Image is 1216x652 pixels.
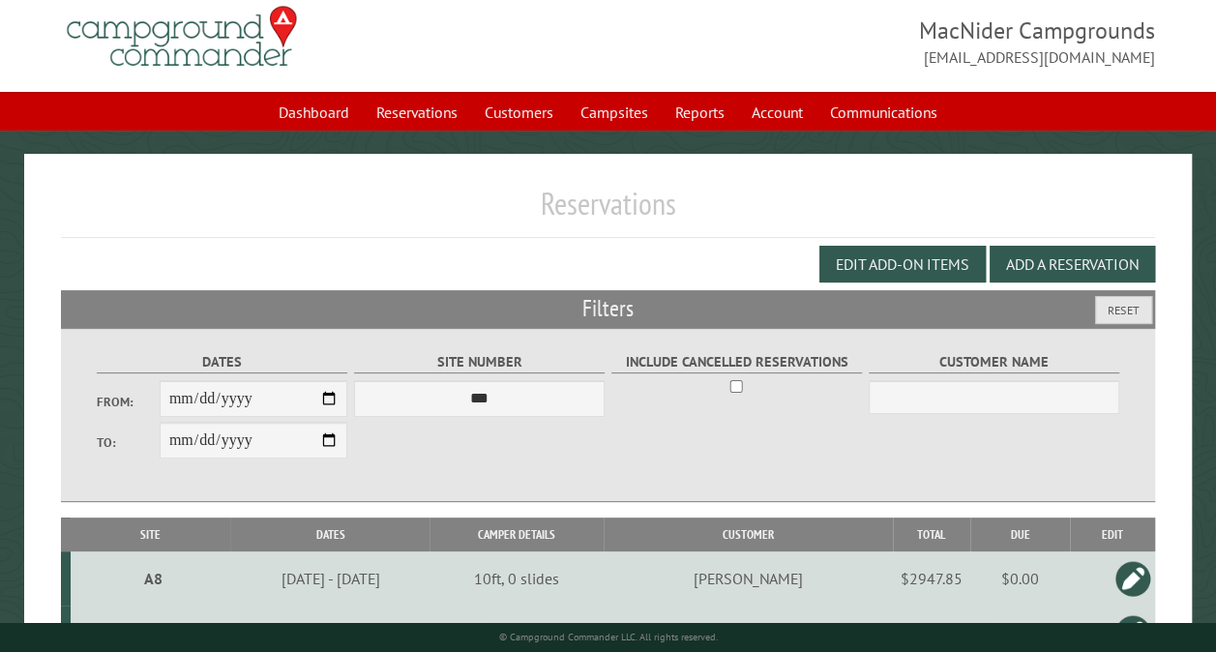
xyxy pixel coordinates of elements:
div: [DATE] - [DATE] [234,569,428,588]
th: Dates [230,518,430,551]
a: Reports [664,94,736,131]
button: Edit Add-on Items [819,246,986,282]
td: $0.00 [970,551,1070,606]
button: Reset [1095,296,1152,324]
small: © Campground Commander LLC. All rights reserved. [499,631,718,643]
th: Edit [1070,518,1155,551]
a: Reservations [365,94,469,131]
a: Dashboard [267,94,361,131]
td: [PERSON_NAME] [604,551,893,606]
label: From: [97,393,160,411]
label: To: [97,433,160,452]
label: Include Cancelled Reservations [611,351,862,373]
a: Account [740,94,815,131]
td: 10ft, 0 slides [430,551,603,606]
a: Campsites [569,94,660,131]
label: Site Number [354,351,605,373]
div: A8 [78,569,227,588]
th: Customer [604,518,893,551]
button: Add a Reservation [990,246,1155,282]
th: Total [893,518,970,551]
h1: Reservations [61,185,1155,238]
label: Customer Name [869,351,1119,373]
th: Site [71,518,231,551]
label: Dates [97,351,347,373]
a: Communications [818,94,949,131]
td: $2947.85 [893,551,970,606]
a: Customers [473,94,565,131]
th: Due [970,518,1070,551]
h2: Filters [61,290,1155,327]
th: Camper Details [430,518,603,551]
span: MacNider Campgrounds [EMAIL_ADDRESS][DOMAIN_NAME] [608,15,1156,69]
